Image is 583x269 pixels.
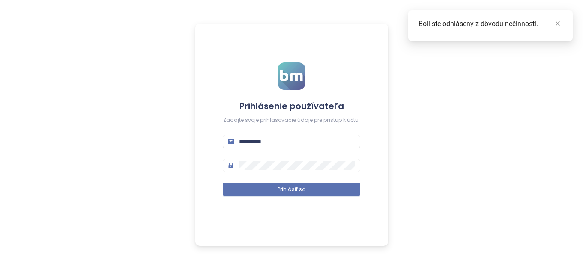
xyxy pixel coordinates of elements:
[223,183,360,196] button: Prihlásiť sa
[228,163,234,168] span: lock
[223,100,360,112] h4: Prihlásenie používateľa
[278,62,305,90] img: logo
[278,186,306,194] span: Prihlásiť sa
[555,21,561,27] span: close
[419,19,562,29] div: Boli ste odhlásený z dôvodu nečinnosti.
[228,139,234,145] span: mail
[223,116,360,124] div: Zadajte svoje prihlasovacie údaje pre prístup k účtu.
